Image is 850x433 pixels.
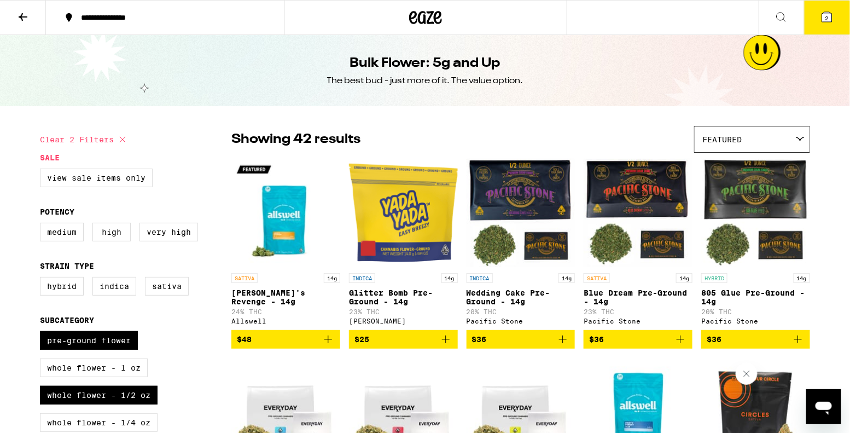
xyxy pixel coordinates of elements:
div: Pacific Stone [467,317,575,325]
label: Indica [92,277,136,296]
label: High [92,223,131,241]
p: SATIVA [584,273,610,283]
img: Pacific Stone - 805 Glue Pre-Ground - 14g [701,158,810,268]
span: Featured [702,135,742,144]
img: Yada Yada - Glitter Bomb Pre-Ground - 14g [349,158,458,268]
p: 23% THC [349,308,458,315]
a: Open page for Blue Dream Pre-Ground - 14g from Pacific Stone [584,158,692,330]
label: Hybrid [40,277,84,296]
button: Add to bag [584,330,692,349]
legend: Potency [40,207,74,216]
p: Showing 42 results [231,130,360,149]
p: 20% THC [467,308,575,315]
p: INDICA [467,273,493,283]
p: [PERSON_NAME]'s Revenge - 14g [231,288,340,306]
p: Wedding Cake Pre-Ground - 14g [467,288,575,306]
span: $36 [472,335,487,344]
span: $36 [707,335,721,344]
legend: Strain Type [40,262,94,270]
a: Open page for Wedding Cake Pre-Ground - 14g from Pacific Stone [467,158,575,330]
label: Whole Flower - 1/2 oz [40,386,158,405]
button: Clear 2 filters [40,126,129,153]
button: Add to bag [349,330,458,349]
p: 805 Glue Pre-Ground - 14g [701,288,810,306]
p: SATIVA [231,273,258,283]
legend: Subcategory [40,316,94,325]
div: Pacific Stone [701,317,810,325]
span: $36 [589,335,604,344]
a: Open page for 805 Glue Pre-Ground - 14g from Pacific Stone [701,158,810,330]
button: Add to bag [467,330,575,349]
label: Medium [40,223,84,241]
label: Very High [139,223,198,241]
a: Open page for Glitter Bomb Pre-Ground - 14g from Yada Yada [349,158,458,330]
p: HYBRID [701,273,727,283]
span: Hi. Need any help? [7,8,79,16]
span: 2 [825,15,829,21]
p: 23% THC [584,308,692,315]
div: Pacific Stone [584,317,692,325]
button: Add to bag [701,330,810,349]
iframe: Button to launch messaging window [806,389,841,424]
p: INDICA [349,273,375,283]
img: Pacific Stone - Wedding Cake Pre-Ground - 14g [467,158,575,268]
p: 14g [676,273,692,283]
p: Glitter Bomb Pre-Ground - 14g [349,288,458,306]
label: Sativa [145,277,189,296]
p: 14g [324,273,340,283]
div: [PERSON_NAME] [349,317,458,325]
div: Allswell [231,317,340,325]
button: Add to bag [231,330,340,349]
span: $48 [237,335,252,344]
p: Blue Dream Pre-Ground - 14g [584,288,692,306]
iframe: Close message [736,363,758,385]
img: Pacific Stone - Blue Dream Pre-Ground - 14g [584,158,692,268]
legend: Sale [40,153,60,162]
p: 14g [794,273,810,283]
p: 24% THC [231,308,340,315]
label: Pre-ground Flower [40,331,138,350]
label: Whole Flower - 1 oz [40,359,148,377]
p: 14g [558,273,575,283]
img: Allswell - Jack's Revenge - 14g [231,158,340,268]
span: $25 [354,335,369,344]
label: View Sale Items Only [40,169,153,187]
a: Open page for Jack's Revenge - 14g from Allswell [231,158,340,330]
div: The best bud - just more of it. The value option. [327,75,523,87]
p: 14g [441,273,458,283]
p: 20% THC [701,308,810,315]
label: Whole Flower - 1/4 oz [40,413,158,432]
button: 2 [804,1,850,34]
h1: Bulk Flower: 5g and Up [350,54,500,73]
